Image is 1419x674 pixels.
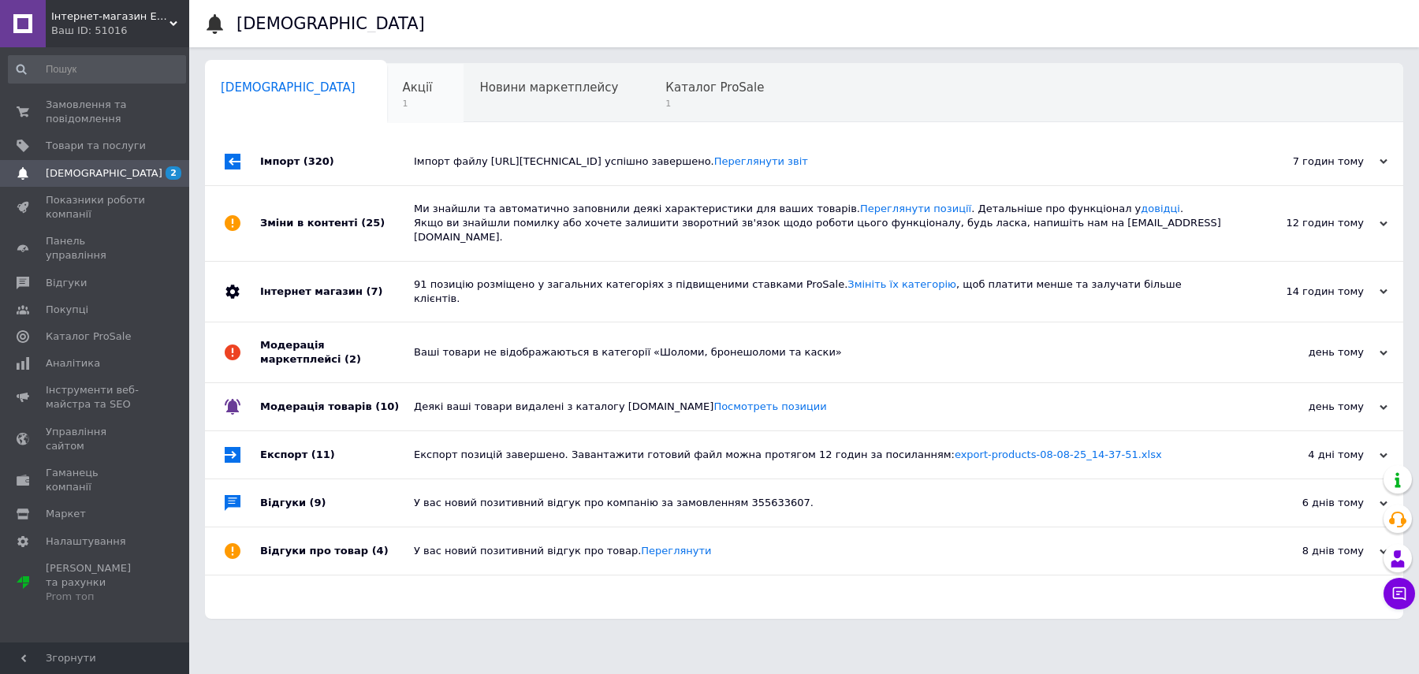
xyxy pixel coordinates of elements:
[414,448,1230,462] div: Експорт позицій завершено. Завантажити готовий файл можна протягом 12 годин за посиланням:
[46,98,146,126] span: Замовлення та повідомлення
[1141,203,1180,214] a: довідці
[310,497,326,508] span: (9)
[366,285,382,297] span: (7)
[375,400,399,412] span: (10)
[311,449,335,460] span: (11)
[847,278,956,290] a: Змініть їх категорію
[51,9,169,24] span: Інтернет-магазин ЕлектроХаус
[236,14,425,33] h1: [DEMOGRAPHIC_DATA]
[46,383,146,411] span: Інструменти веб-майстра та SEO
[414,400,1230,414] div: Деякі ваші товари видалені з каталогу [DOMAIN_NAME]
[414,544,1230,558] div: У вас новий позитивний відгук про товар.
[8,55,186,84] input: Пошук
[46,590,146,604] div: Prom топ
[361,217,385,229] span: (25)
[46,534,126,549] span: Налаштування
[260,479,414,527] div: Відгуки
[713,400,826,412] a: Посмотреть позиции
[641,545,711,557] a: Переглянути
[46,330,131,344] span: Каталог ProSale
[46,234,146,263] span: Панель управління
[221,80,356,95] span: [DEMOGRAPHIC_DATA]
[1384,578,1415,609] button: Чат з покупцем
[260,527,414,575] div: Відгуки про товар
[46,356,100,371] span: Аналітика
[260,431,414,479] div: Експорт
[46,507,86,521] span: Маркет
[46,425,146,453] span: Управління сайтом
[403,80,433,95] span: Акції
[414,155,1230,169] div: Імпорт файлу [URL][TECHNICAL_ID] успішно завершено.
[46,139,146,153] span: Товари та послуги
[714,155,808,167] a: Переглянути звіт
[414,496,1230,510] div: У вас новий позитивний відгук про компанію за замовленням 355633607.
[345,353,361,365] span: (2)
[403,98,433,110] span: 1
[479,80,618,95] span: Новини маркетплейсу
[46,303,88,317] span: Покупці
[665,80,764,95] span: Каталог ProSale
[260,186,414,261] div: Зміни в контенті
[1230,285,1387,299] div: 14 годин тому
[1230,448,1387,462] div: 4 дні тому
[1230,216,1387,230] div: 12 годин тому
[260,322,414,382] div: Модерація маркетплейсі
[46,166,162,181] span: [DEMOGRAPHIC_DATA]
[1230,155,1387,169] div: 7 годин тому
[1230,544,1387,558] div: 8 днів тому
[1230,496,1387,510] div: 6 днів тому
[260,383,414,430] div: Модерація товарів
[46,466,146,494] span: Гаманець компанії
[955,449,1162,460] a: export-products-08-08-25_14-37-51.xlsx
[260,262,414,322] div: Інтернет магазин
[46,276,87,290] span: Відгуки
[1230,400,1387,414] div: день тому
[414,345,1230,359] div: Ваші товари не відображаються в категорії «Шоломи, бронешоломи та каски»
[166,166,181,180] span: 2
[46,193,146,222] span: Показники роботи компанії
[304,155,334,167] span: (320)
[414,277,1230,306] div: 91 позицію розміщено у загальних категоріях з підвищеними ставками ProSale. , щоб платити менше т...
[860,203,971,214] a: Переглянути позиції
[1230,345,1387,359] div: день тому
[51,24,189,38] div: Ваш ID: 51016
[260,138,414,185] div: Імпорт
[372,545,389,557] span: (4)
[414,202,1230,245] div: Ми знайшли та автоматично заповнили деякі характеристики для ваших товарів. . Детальніше про функ...
[46,561,146,605] span: [PERSON_NAME] та рахунки
[665,98,764,110] span: 1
